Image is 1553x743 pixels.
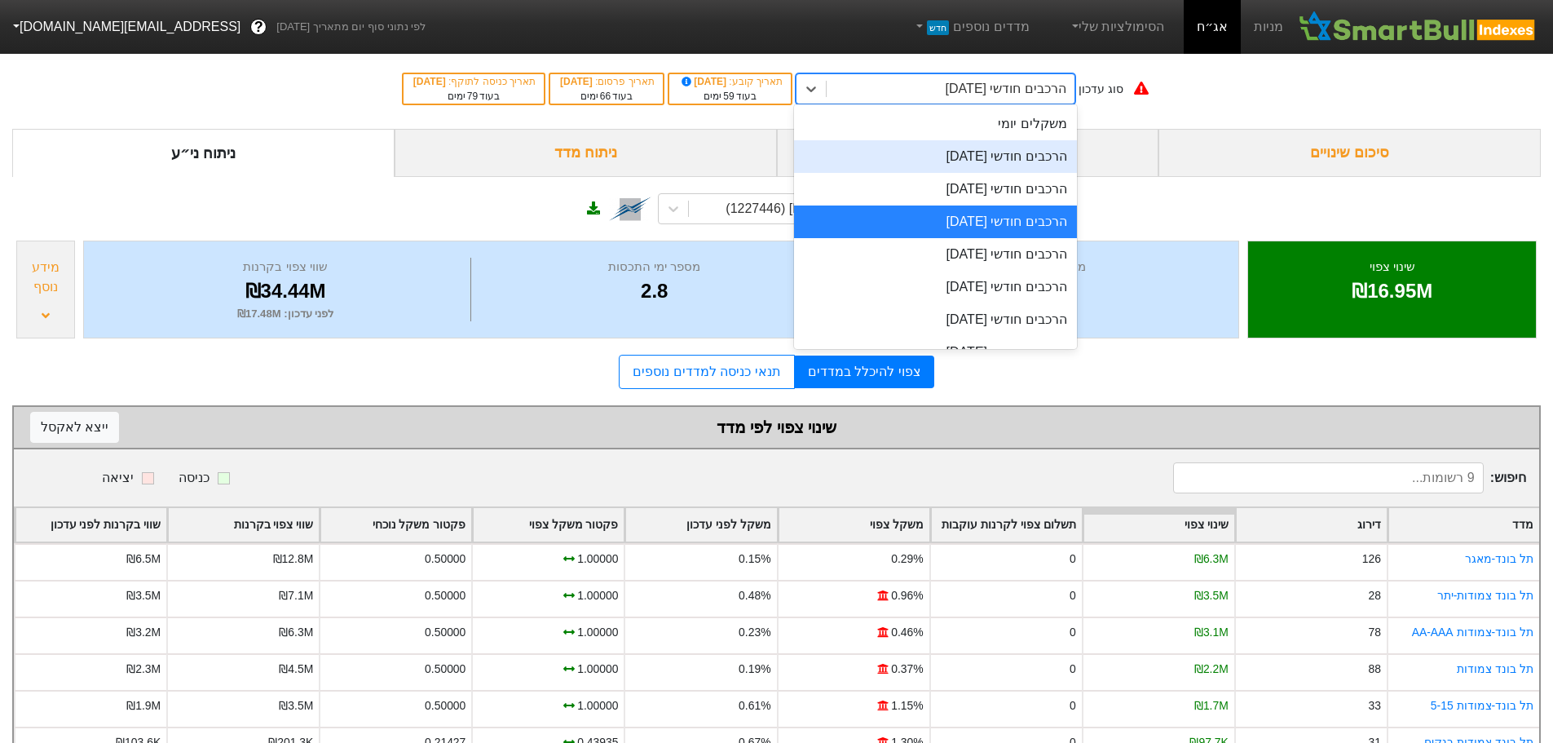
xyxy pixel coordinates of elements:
[12,129,395,177] div: ניתוח ני״ע
[739,587,770,604] div: 0.48%
[279,661,313,678] div: ₪4.5M
[1457,662,1533,675] a: תל בונד צמודות
[677,89,783,104] div: בעוד ימים
[1412,626,1533,639] a: תל בונד-צמודות AA-AAA
[412,89,536,104] div: בעוד ימים
[1070,587,1076,604] div: 0
[168,508,319,542] div: Toggle SortBy
[794,336,1077,369] div: הרכבים חודשי [DATE]
[30,415,1523,440] div: שינוי צפוי לפי מדד
[1062,11,1171,43] a: הסימולציות שלי
[412,74,536,89] div: תאריך כניסה לתוקף :
[1362,551,1381,568] div: 126
[126,661,161,678] div: ₪2.3M
[1194,587,1229,604] div: ₪3.5M
[1070,551,1076,568] div: 0
[625,508,776,542] div: Toggle SortBy
[475,258,833,276] div: מספר ימי התכסות
[1083,508,1234,542] div: Toggle SortBy
[794,108,1077,140] div: משקלים יומי
[560,76,595,87] span: [DATE]
[577,661,618,678] div: 1.00000
[723,91,734,102] span: 59
[739,661,770,678] div: 0.19%
[1158,129,1541,177] div: סיכום שינויים
[467,91,478,102] span: 79
[254,16,263,38] span: ?
[425,551,465,568] div: 0.50000
[21,258,70,297] div: מידע נוסף
[395,129,777,177] div: ניתוח מדד
[30,412,119,443] button: ייצא לאקסל
[1173,462,1526,493] span: חיפוש :
[795,356,934,388] a: צפוי להיכלל במדדים
[577,624,618,641] div: 1.00000
[126,697,161,714] div: ₪1.9M
[946,79,1066,99] div: הרכבים חודשי [DATE]
[1079,81,1123,98] div: סוג עדכון
[1070,697,1076,714] div: 0
[577,587,618,604] div: 1.00000
[679,76,730,87] span: [DATE]
[891,587,923,604] div: 0.96%
[104,258,466,276] div: שווי צפוי בקרנות
[739,624,770,641] div: 0.23%
[276,19,426,35] span: לפי נתוני סוף יום מתאריך [DATE]
[1388,508,1539,542] div: Toggle SortBy
[577,551,618,568] div: 1.00000
[425,661,465,678] div: 0.50000
[425,587,465,604] div: 0.50000
[1465,552,1534,565] a: תל בונד-מאגר
[907,11,1036,43] a: מדדים נוספיםחדש
[1194,697,1229,714] div: ₪1.7M
[739,551,770,568] div: 0.15%
[794,303,1077,336] div: הרכבים חודשי [DATE]
[413,76,448,87] span: [DATE]
[794,140,1077,173] div: הרכבים חודשי [DATE]
[1268,258,1515,276] div: שינוי צפוי
[891,697,923,714] div: 1.15%
[558,74,655,89] div: תאריך פרסום :
[794,271,1077,303] div: הרכבים חודשי [DATE]
[794,206,1077,238] div: הרכבים חודשי [DATE]
[1173,462,1484,493] input: 9 רשומות...
[891,624,923,641] div: 0.46%
[891,661,923,678] div: 0.37%
[1070,624,1076,641] div: 0
[1194,551,1229,568] div: ₪6.3M
[104,306,466,322] div: לפני עדכון : ₪17.48M
[677,74,783,89] div: תאריך קובע :
[179,468,210,488] div: כניסה
[794,173,1077,206] div: הרכבים חודשי [DATE]
[475,276,833,306] div: 2.8
[1268,276,1515,306] div: ₪16.95M
[726,199,960,219] div: פועלים הת [PERSON_NAME] (1227446)
[425,697,465,714] div: 0.50000
[1194,661,1229,678] div: ₪2.2M
[891,551,923,568] div: 0.29%
[1368,661,1380,678] div: 88
[126,587,161,604] div: ₪3.5M
[320,508,471,542] div: Toggle SortBy
[126,551,161,568] div: ₪6.5M
[473,508,624,542] div: Toggle SortBy
[931,508,1082,542] div: Toggle SortBy
[279,624,313,641] div: ₪6.3M
[577,697,618,714] div: 1.00000
[739,697,770,714] div: 0.61%
[279,697,313,714] div: ₪3.5M
[1236,508,1387,542] div: Toggle SortBy
[558,89,655,104] div: בעוד ימים
[425,624,465,641] div: 0.50000
[1368,587,1380,604] div: 28
[777,129,1159,177] div: ביקושים והיצעים צפויים
[779,508,929,542] div: Toggle SortBy
[102,468,134,488] div: יציאה
[1431,699,1533,712] a: תל בונד-צמודות 5-15
[1070,661,1076,678] div: 0
[1296,11,1540,43] img: SmartBull
[273,551,314,568] div: ₪12.8M
[104,276,466,306] div: ₪34.44M
[1368,624,1380,641] div: 78
[1368,697,1380,714] div: 33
